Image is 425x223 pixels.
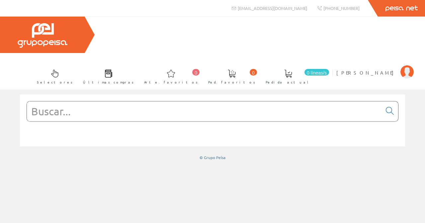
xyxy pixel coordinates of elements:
font: 0 [195,70,197,76]
font: 0 líneas/s [307,70,327,76]
img: Grupo Peisa [18,23,67,48]
font: Últimas compras [83,80,134,84]
font: 0 [252,70,255,76]
a: Selectores [30,64,76,88]
font: Arte. favoritos [144,80,198,84]
a: Últimas compras [76,64,137,88]
font: [PHONE_NUMBER] [323,5,360,11]
font: Selectores [37,80,73,84]
font: © Grupo Peisa [200,155,225,160]
font: [EMAIL_ADDRESS][DOMAIN_NAME] [238,5,307,11]
a: [PERSON_NAME] [336,64,414,70]
input: Buscar... [27,101,382,121]
font: Pedido actual [266,80,311,84]
font: [PERSON_NAME] [336,70,397,76]
font: Ped. favoritos [208,80,255,84]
